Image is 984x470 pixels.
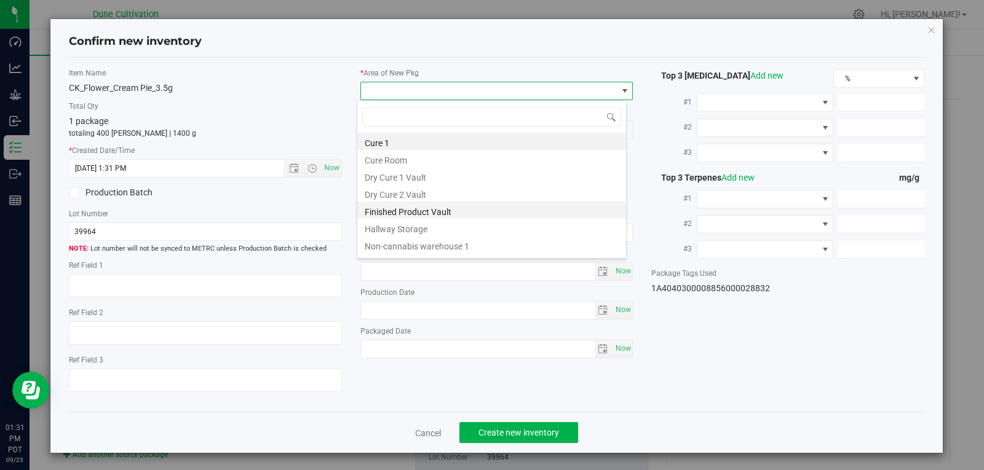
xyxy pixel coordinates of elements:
[651,141,697,163] label: #3
[478,428,559,437] span: Create new inventory
[69,307,342,318] label: Ref Field 2
[651,238,697,260] label: #3
[360,68,633,79] label: Area of New Pkg
[69,82,342,95] div: CK_Flower_Cream Pie_3.5g
[69,68,342,79] label: Item Name
[321,159,342,177] span: Set Current date
[301,163,322,173] span: Open the time view
[12,372,49,409] iframe: Resource center
[69,354,342,366] label: Ref Field 3
[612,302,632,319] span: select
[651,173,755,182] span: Top 3 Terpenes
[651,91,697,113] label: #1
[899,173,924,182] span: mg/g
[651,268,924,279] label: Package Tags Used
[459,422,578,443] button: Create new inventory
[415,427,441,439] a: Cancel
[613,262,633,280] span: Set Current date
[834,70,908,87] span: %
[595,263,613,280] span: select
[651,282,924,295] div: 1A4040300008856000028832
[360,287,633,298] label: Production Date
[69,101,342,112] label: Total Qty
[69,186,196,199] label: Production Batch
[651,187,697,210] label: #1
[612,263,632,280] span: select
[595,340,613,358] span: select
[69,145,342,156] label: Created Date/Time
[651,213,697,235] label: #2
[69,34,202,50] h4: Confirm new inventory
[651,116,697,138] label: #2
[69,128,342,139] p: totaling 400 [PERSON_NAME] | 1400 g
[360,326,633,337] label: Packaged Date
[613,301,633,319] span: Set Current date
[69,208,342,219] label: Lot Number
[721,173,755,182] a: Add new
[595,302,613,319] span: select
[613,340,633,358] span: Set Current date
[750,71,784,80] a: Add new
[69,260,342,271] label: Ref Field 1
[612,340,632,358] span: select
[69,244,342,254] span: Lot number will not be synced to METRC unless Production Batch is checked
[284,163,304,173] span: Open the date view
[651,71,784,80] span: Top 3 [MEDICAL_DATA]
[69,116,108,126] span: 1 package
